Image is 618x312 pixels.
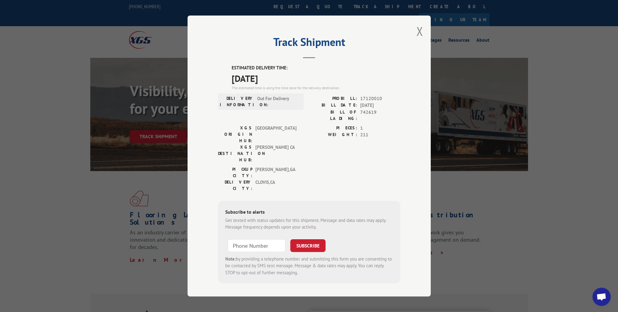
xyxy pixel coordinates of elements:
[218,166,252,179] label: PICKUP CITY:
[309,125,357,132] label: PIECES:
[225,256,236,262] strong: Note:
[257,95,298,108] span: Out For Delivery
[218,38,400,49] h2: Track Shipment
[290,239,326,252] button: SUBSCRIBE
[309,131,357,138] label: WEIGHT:
[225,256,393,276] div: by providing a telephone number and submitting this form you are consenting to be contacted by SM...
[255,125,296,144] span: [GEOGRAPHIC_DATA]
[360,125,400,132] span: 1
[255,144,296,163] span: [PERSON_NAME] CA
[225,217,393,231] div: Get texted with status updates for this shipment. Message and data rates may apply. Message frequ...
[232,85,400,91] div: The estimated time is using the time zone for the delivery destination.
[225,208,393,217] div: Subscribe to alerts
[232,72,400,85] span: [DATE]
[255,166,296,179] span: [PERSON_NAME] , GA
[360,131,400,138] span: 211
[416,23,423,39] button: Close modal
[360,95,400,102] span: 17120010
[360,109,400,122] span: 742619
[309,109,357,122] label: BILL OF LADING:
[232,65,400,72] label: ESTIMATED DELIVERY TIME:
[360,102,400,109] span: [DATE]
[218,125,252,144] label: XGS ORIGIN HUB:
[309,95,357,102] label: PROBILL:
[228,239,285,252] input: Phone Number
[255,179,296,192] span: CLOVIS , CA
[218,179,252,192] label: DELIVERY CITY:
[220,95,254,108] label: DELIVERY INFORMATION:
[592,288,611,306] div: Open chat
[309,102,357,109] label: BILL DATE:
[218,144,252,163] label: XGS DESTINATION HUB:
